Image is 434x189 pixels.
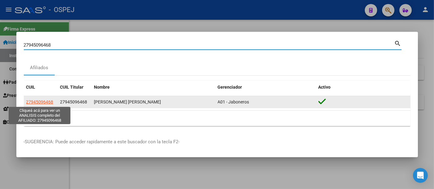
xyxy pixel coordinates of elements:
[394,39,402,47] mat-icon: search
[60,85,84,90] span: CUIL Titular
[215,81,316,94] datatable-header-cell: Gerenciador
[26,99,53,104] span: 27945096468
[24,81,58,94] datatable-header-cell: CUIL
[94,85,110,90] span: Nombre
[318,85,331,90] span: Activo
[94,99,213,106] div: [PERSON_NAME] [PERSON_NAME]
[218,99,249,104] span: A01 - Jaboneros
[218,85,242,90] span: Gerenciador
[24,138,411,145] p: -SUGERENCIA: Puede acceder rapidamente a este buscador con la tecla F2-
[30,64,48,71] div: Afiliados
[58,81,92,94] datatable-header-cell: CUIL Titular
[26,85,36,90] span: CUIL
[24,111,411,126] div: 1 total
[413,168,428,183] div: Open Intercom Messenger
[60,99,87,104] span: 27945096468
[316,81,411,94] datatable-header-cell: Activo
[92,81,215,94] datatable-header-cell: Nombre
